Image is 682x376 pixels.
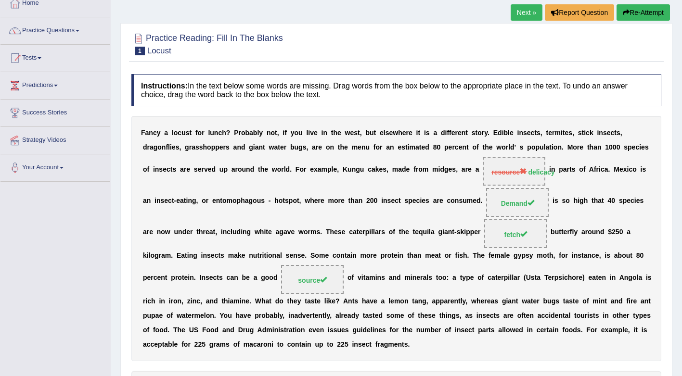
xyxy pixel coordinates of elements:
[552,129,554,137] b: r
[502,129,504,137] b: i
[393,129,398,137] b: w
[290,166,292,174] b: .
[303,143,307,151] b: s
[632,143,636,151] b: e
[365,143,370,151] b: u
[426,129,430,137] b: s
[223,166,228,174] b: p
[483,157,545,186] span: Drop target
[605,143,609,151] b: 1
[284,143,286,151] b: r
[599,129,603,137] b: n
[389,129,393,137] b: e
[540,143,544,151] b: u
[398,129,402,137] b: h
[553,143,558,151] b: o
[350,129,354,137] b: e
[502,143,506,151] b: o
[211,166,216,174] b: d
[517,129,519,137] b: i
[168,143,170,151] b: l
[172,143,176,151] b: e
[310,166,314,174] b: e
[198,129,202,137] b: o
[0,45,110,69] a: Tests
[166,143,168,151] b: f
[447,129,449,137] b: f
[510,129,514,137] b: e
[425,143,429,151] b: d
[310,129,314,137] b: v
[331,129,334,137] b: t
[153,166,155,174] b: i
[444,143,449,151] b: p
[402,129,406,137] b: e
[398,143,401,151] b: e
[424,129,426,137] b: i
[345,129,350,137] b: w
[609,143,613,151] b: 0
[174,129,178,137] b: o
[597,129,599,137] b: i
[465,129,468,137] b: t
[207,143,211,151] b: o
[189,129,192,137] b: t
[584,129,586,137] b: i
[552,143,553,151] b: i
[455,129,458,137] b: r
[299,166,304,174] b: o
[249,143,253,151] b: g
[263,143,265,151] b: t
[477,129,482,137] b: o
[154,143,158,151] b: g
[354,129,358,137] b: s
[250,166,255,174] b: d
[476,143,479,151] b: f
[358,129,360,137] b: t
[308,129,310,137] b: i
[340,143,345,151] b: h
[260,166,265,174] b: h
[284,129,287,137] b: f
[593,143,597,151] b: a
[253,143,255,151] b: i
[185,143,189,151] b: g
[597,143,602,151] b: n
[141,129,145,137] b: F
[277,166,282,174] b: o
[283,129,284,137] b: i
[0,100,110,124] a: Success Stories
[170,143,172,151] b: i
[294,129,298,137] b: o
[545,4,614,21] button: Report Question
[201,166,204,174] b: r
[358,143,361,151] b: e
[548,129,552,137] b: e
[433,143,437,151] b: 8
[334,166,337,174] b: e
[527,129,531,137] b: e
[531,129,535,137] b: c
[405,143,408,151] b: t
[143,166,147,174] b: o
[255,143,259,151] b: a
[607,129,611,137] b: e
[322,129,323,137] b: i
[338,143,340,151] b: t
[179,143,181,151] b: ,
[628,143,632,151] b: p
[131,74,661,106] h4: In the text below some words are missing. Drag words from the box below to the appropriate place ...
[390,143,394,151] b: n
[337,129,341,137] b: e
[178,129,181,137] b: c
[466,143,469,151] b: t
[147,46,171,55] small: Locust
[476,129,478,137] b: t
[493,129,498,137] b: E
[203,143,207,151] b: h
[617,129,620,137] b: s
[374,129,376,137] b: t
[327,166,332,174] b: p
[249,129,253,137] b: a
[332,166,334,174] b: l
